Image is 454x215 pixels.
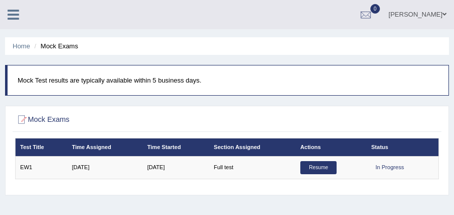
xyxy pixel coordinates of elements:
td: EW1 [15,156,67,179]
a: Resume [300,161,337,174]
li: Mock Exams [32,41,78,51]
th: Test Title [15,138,67,156]
th: Time Started [143,138,209,156]
a: Home [13,42,30,50]
th: Time Assigned [67,138,143,156]
span: 0 [370,4,380,14]
td: [DATE] [67,156,143,179]
p: Mock Test results are typically available within 5 business days. [18,76,438,85]
th: Status [366,138,438,156]
td: Full test [209,156,296,179]
th: Section Assigned [209,138,296,156]
th: Actions [296,138,367,156]
div: In Progress [371,161,409,174]
h2: Mock Exams [15,113,278,126]
td: [DATE] [143,156,209,179]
